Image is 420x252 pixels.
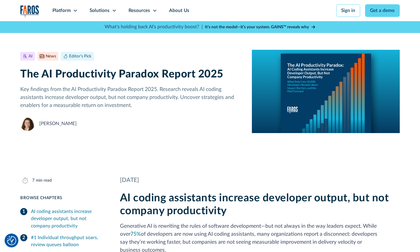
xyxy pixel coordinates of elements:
a: AI coding assistants increase developer output, but not company productivity [20,206,106,232]
img: Neely Dunlap [20,117,34,131]
div: 7 [32,177,35,183]
strong: It’s not the model—it’s your system. GAINS™ reveals why [205,25,309,29]
div: Resources [129,7,150,14]
div: min read [36,177,52,183]
a: It’s not the model—it’s your system. GAINS™ reveals why [205,24,315,30]
div: AI [29,53,33,59]
div: AI coding assistants increase developer output, but not company productivity [31,208,106,230]
div: [PERSON_NAME] [39,120,77,127]
div: News [46,53,56,59]
div: Browse Chapters [20,195,106,201]
a: 75% [130,231,141,237]
p: Key findings from the AI Productivity Paradox Report 2025. Research reveals AI coding assistants ... [20,85,242,109]
img: A report cover on a blue background. The cover reads:The AI Productivity Paradox: AI Coding Assis... [252,50,400,133]
div: #1 Individual throughput soars, review queues balloon [31,234,106,248]
a: #1 Individual throughput soars, review queues balloon [20,232,106,251]
a: Sign in [336,4,360,17]
a: Get a demo [365,4,400,17]
div: Platform [52,7,71,14]
div: Solutions [90,7,110,14]
h1: The AI Productivity Paradox Report 2025 [20,68,242,81]
img: Revisit consent button [7,236,16,245]
a: home [20,5,39,18]
p: What's holding back AI's productivity boost? | [105,23,203,30]
img: Logo of the analytics and reporting company Faros. [20,5,39,18]
h2: AI coding assistants increase developer output, but not company productivity [120,192,400,217]
div: Editor's Pick [69,53,91,59]
div: [DATE] [120,176,400,185]
button: Cookie Settings [7,236,16,245]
